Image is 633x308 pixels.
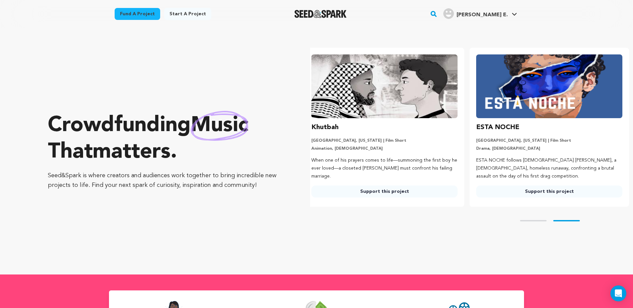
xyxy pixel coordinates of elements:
[476,138,622,143] p: [GEOGRAPHIC_DATA], [US_STATE] | Film Short
[476,157,622,180] p: ESTA NOCHE follows [DEMOGRAPHIC_DATA] [PERSON_NAME], a [DEMOGRAPHIC_DATA], homeless runaway, conf...
[294,10,347,18] img: Seed&Spark Logo Dark Mode
[191,111,248,140] img: hand sketched image
[311,186,458,197] a: Support this project
[443,8,508,19] div: Newman E.'s Profile
[115,8,160,20] a: Fund a project
[311,54,458,118] img: Khutbah image
[476,146,622,151] p: Drama, [DEMOGRAPHIC_DATA]
[48,171,283,190] p: Seed&Spark is where creators and audiences work together to bring incredible new projects to life...
[294,10,347,18] a: Seed&Spark Homepage
[476,54,622,118] img: ESTA NOCHE image
[457,12,508,18] span: [PERSON_NAME] E.
[164,8,211,20] a: Start a project
[93,142,170,163] span: matters
[311,157,458,180] p: When one of his prayers comes to life—summoning the first boy he ever loved—a closeted [PERSON_NA...
[476,186,622,197] a: Support this project
[311,122,339,133] h3: Khutbah
[610,285,626,301] div: Open Intercom Messenger
[476,122,519,133] h3: ESTA NOCHE
[442,7,518,21] span: Newman E.'s Profile
[311,138,458,143] p: [GEOGRAPHIC_DATA], [US_STATE] | Film Short
[443,8,454,19] img: user.png
[442,7,518,19] a: Newman E.'s Profile
[311,146,458,151] p: Animation, [DEMOGRAPHIC_DATA]
[48,113,283,166] p: Crowdfunding that .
